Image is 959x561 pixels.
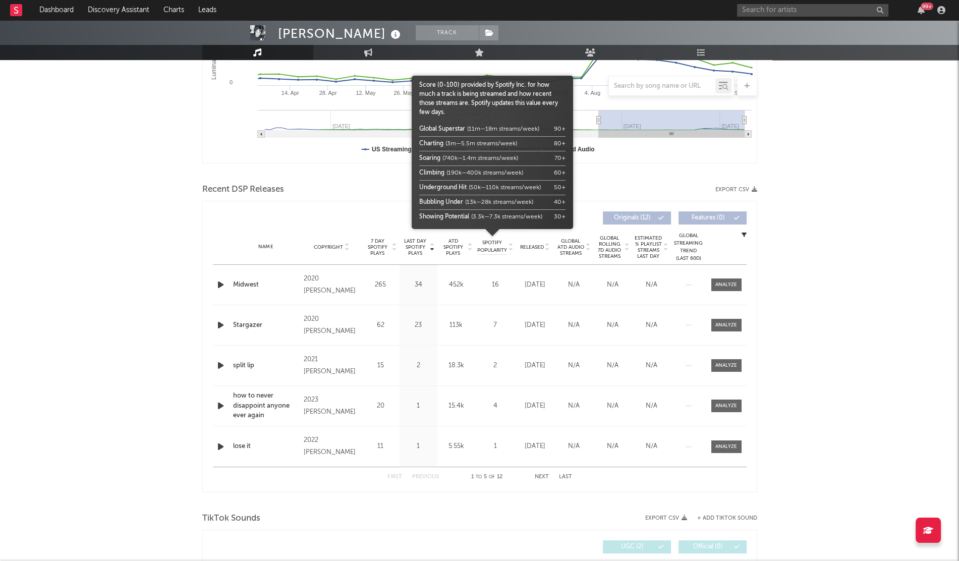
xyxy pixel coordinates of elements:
[416,25,479,40] button: Track
[202,513,260,525] span: TikTok Sounds
[372,146,466,153] text: US Streaming On-Demand Audio
[596,361,630,371] div: N/A
[635,401,668,411] div: N/A
[557,320,591,330] div: N/A
[440,441,473,452] div: 5.55k
[233,280,299,290] a: Midwest
[478,320,513,330] div: 7
[304,313,359,338] div: 2020 [PERSON_NAME]
[478,401,513,411] div: 4
[635,441,668,452] div: N/A
[465,199,533,205] span: (13k—28k streams/week)
[314,244,343,250] span: Copyright
[478,441,513,452] div: 1
[440,401,473,411] div: 15.4k
[557,441,591,452] div: N/A
[419,170,444,176] span: Climbing
[304,273,359,297] div: 2020 [PERSON_NAME]
[419,214,469,220] span: Showing Potential
[402,238,429,256] span: Last Day Spotify Plays
[364,280,397,290] div: 265
[364,320,397,330] div: 62
[518,320,552,330] div: [DATE]
[489,475,495,479] span: of
[459,471,515,483] div: 1 5 12
[304,354,359,378] div: 2021 [PERSON_NAME]
[697,516,757,521] button: + Add TikTok Sound
[921,3,933,10] div: 99 +
[609,544,656,550] span: UGC ( 2 )
[364,238,391,256] span: 7 Day Spotify Plays
[557,280,591,290] div: N/A
[476,475,482,479] span: to
[304,394,359,418] div: 2023 [PERSON_NAME]
[557,238,585,256] span: Global ATD Audio Streams
[419,155,440,161] span: Soaring
[402,320,435,330] div: 23
[673,232,704,262] div: Global Streaming Trend (Last 60D)
[596,441,630,452] div: N/A
[364,441,397,452] div: 11
[233,361,299,371] a: split lip
[478,280,513,290] div: 16
[233,391,299,421] div: how to never disappoint anyone ever again
[557,361,591,371] div: N/A
[442,155,518,161] span: (740k—1.4m streams/week)
[477,239,507,254] span: Spotify Popularity
[645,515,687,521] button: Export CSV
[554,154,566,163] div: 70 +
[559,474,572,480] button: Last
[685,544,731,550] span: Official ( 0 )
[554,183,566,192] div: 50 +
[554,169,566,178] div: 60 +
[685,215,731,221] span: Features ( 0 )
[419,126,465,132] span: Global Superstar
[918,6,925,14] button: 99+
[402,280,435,290] div: 34
[635,361,668,371] div: N/A
[715,187,757,193] button: Export CSV
[609,215,656,221] span: Originals ( 12 )
[364,361,397,371] div: 15
[557,401,591,411] div: N/A
[635,235,662,259] span: Estimated % Playlist Streams Last Day
[687,516,757,521] button: + Add TikTok Sound
[554,139,566,148] div: 80 +
[609,82,715,90] input: Search by song name or URL
[603,540,671,553] button: UGC(2)
[596,235,624,259] span: Global Rolling 7D Audio Streams
[603,211,671,225] button: Originals(12)
[402,401,435,411] div: 1
[518,280,552,290] div: [DATE]
[679,211,747,225] button: Features(0)
[446,170,523,176] span: (190k—400k streams/week)
[387,474,402,480] button: First
[520,244,544,250] span: Released
[478,361,513,371] div: 2
[635,280,668,290] div: N/A
[467,126,539,132] span: (11m—18m streams/week)
[364,401,397,411] div: 20
[202,184,284,196] span: Recent DSP Releases
[469,185,541,191] span: (50k—110k streams/week)
[635,320,668,330] div: N/A
[554,198,566,207] div: 40 +
[554,125,566,134] div: 90 +
[402,441,435,452] div: 1
[440,320,473,330] div: 113k
[554,212,566,221] div: 30 +
[278,25,403,42] div: [PERSON_NAME]
[518,361,552,371] div: [DATE]
[596,280,630,290] div: N/A
[596,320,630,330] div: N/A
[233,320,299,330] a: Stargazer
[471,214,542,220] span: (3.3k—7.3k streams/week)
[402,361,435,371] div: 2
[679,540,747,553] button: Official(0)
[233,441,299,452] a: lose it
[737,4,888,17] input: Search for artists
